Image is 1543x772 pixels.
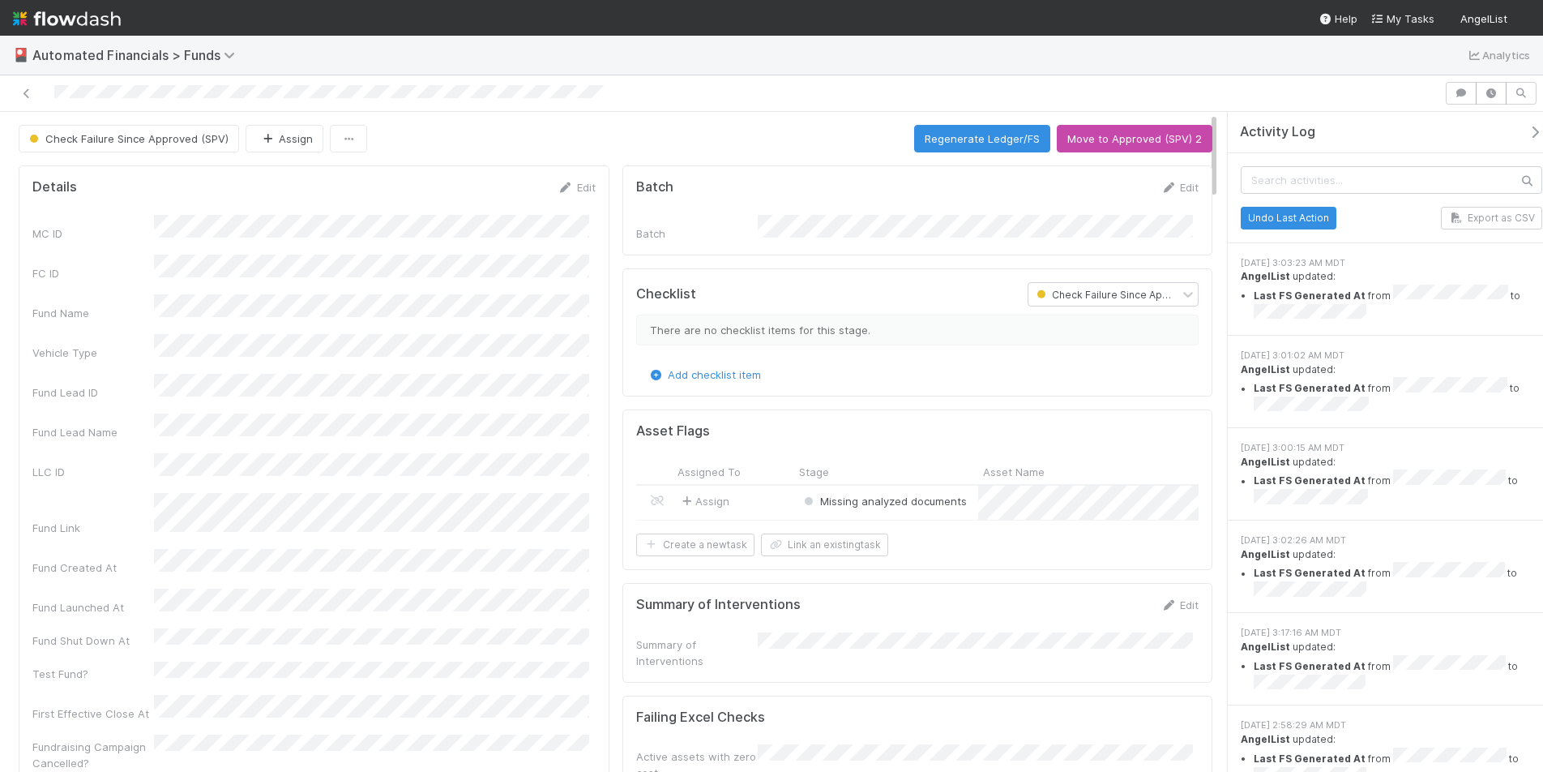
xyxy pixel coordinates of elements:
input: Search activities... [1241,166,1542,194]
span: Missing analyzed documents [801,495,967,508]
span: 🎴 [13,48,29,62]
div: [DATE] 3:03:23 AM MDT [1241,256,1542,270]
a: Add checklist item [648,368,761,381]
strong: Last FS Generated At [1254,753,1366,765]
strong: Last FS Generated At [1254,383,1366,395]
span: Automated Financials > Funds [32,47,243,63]
img: avatar_5ff1a016-d0ce-496a-bfbe-ad3802c4d8a0.png [1514,11,1530,28]
span: Asset Name [983,464,1045,480]
a: Edit [558,181,596,194]
div: [DATE] 3:01:02 AM MDT [1241,349,1542,362]
div: FC ID [32,265,154,281]
div: Vehicle Type [32,345,154,361]
strong: AngelList [1241,641,1290,653]
div: [DATE] 3:02:26 AM MDT [1241,534,1542,547]
button: Link an existingtask [761,534,888,556]
span: Check Failure Since Approved (SPV) [1033,289,1226,301]
div: Summary of Interventions [636,637,758,669]
strong: Last FS Generated At [1254,289,1366,302]
strong: AngelList [1241,456,1290,468]
div: There are no checklist items for this stage. [636,315,1199,345]
a: Edit [1160,598,1199,611]
div: First Effective Close At [32,706,154,722]
li: from to [1254,562,1542,601]
strong: AngelList [1241,270,1290,282]
strong: AngelList [1241,733,1290,745]
h5: Failing Excel Checks [636,710,765,726]
div: Fund Shut Down At [32,633,154,649]
a: Analytics [1466,45,1530,65]
strong: AngelList [1241,363,1290,375]
h5: Asset Flags [636,423,710,440]
div: MC ID [32,225,154,242]
h5: Checklist [636,286,696,302]
h5: Batch [636,179,673,195]
li: from to [1254,285,1542,324]
div: Test Fund? [32,666,154,682]
a: Edit [1160,181,1199,194]
span: Stage [799,464,829,480]
span: AngelList [1460,12,1507,25]
span: Assigned To [677,464,741,480]
div: updated: [1241,269,1542,323]
button: Export as CSV [1441,207,1542,229]
div: Fundraising Campaign Cancelled? [32,739,154,771]
span: Assign [679,493,729,509]
div: [DATE] 3:00:15 AM MDT [1241,441,1542,455]
div: updated: [1241,547,1542,601]
strong: Last FS Generated At [1254,660,1366,672]
li: from to [1254,655,1542,694]
div: LLC ID [32,464,154,480]
h5: Details [32,179,77,195]
button: Create a newtask [636,534,754,556]
button: Move to Approved (SPV) 2 [1057,125,1212,152]
span: Activity Log [1240,124,1315,140]
div: updated: [1241,362,1542,416]
li: from to [1254,377,1542,416]
button: Undo Last Action [1241,207,1336,229]
div: Fund Created At [32,560,154,576]
button: Check Failure Since Approved (SPV) [19,125,239,152]
div: Fund Link [32,520,154,536]
div: [DATE] 2:58:29 AM MDT [1241,718,1542,732]
img: logo-inverted-e16ddd16eac7371096b0.svg [13,5,121,32]
a: My Tasks [1370,11,1434,27]
div: Fund Lead Name [32,424,154,440]
strong: Last FS Generated At [1254,568,1366,580]
span: Check Failure Since Approved (SPV) [26,132,229,145]
div: Missing analyzed documents [801,493,967,509]
li: from to [1254,470,1542,508]
div: Batch [636,225,758,242]
h5: Summary of Interventions [636,597,801,613]
button: Regenerate Ledger/FS [914,125,1050,152]
div: [DATE] 3:17:16 AM MDT [1241,626,1542,640]
strong: AngelList [1241,548,1290,560]
div: Fund Name [32,305,154,321]
div: updated: [1241,640,1542,693]
button: Assign [246,125,323,152]
div: Fund Launched At [32,599,154,615]
div: Fund Lead ID [32,384,154,401]
strong: Last FS Generated At [1254,475,1366,487]
span: My Tasks [1370,12,1434,25]
div: updated: [1241,455,1542,508]
div: Help [1319,11,1357,27]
